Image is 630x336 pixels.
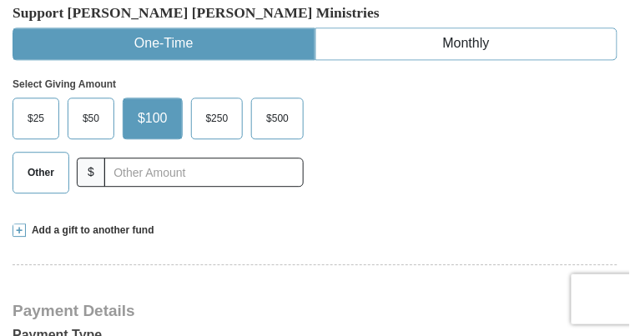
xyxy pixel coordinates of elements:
button: One-Time [13,28,315,59]
span: $250 [198,106,237,131]
span: $100 [129,106,176,131]
span: Other [19,160,63,185]
button: Monthly [316,28,617,59]
input: Other Amount [104,158,304,187]
span: $25 [19,106,53,131]
span: $ [77,158,105,187]
h3: Payment Details [13,302,617,321]
strong: Select Giving Amount [13,78,116,90]
h5: Support [PERSON_NAME] [PERSON_NAME] Ministries [13,4,617,22]
span: $50 [74,106,108,131]
span: Add a gift to another fund [26,223,154,238]
span: $500 [258,106,297,131]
